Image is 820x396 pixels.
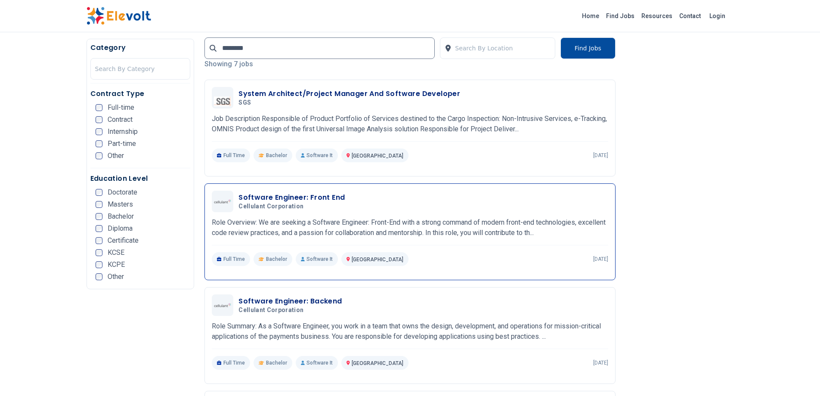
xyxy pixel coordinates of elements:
span: Diploma [108,225,133,232]
span: Doctorate [108,189,137,196]
p: [DATE] [593,256,608,263]
span: Masters [108,201,133,208]
span: Bachelor [108,213,134,220]
img: Cellulant Corporation [214,303,231,308]
p: Showing 7 jobs [204,59,616,69]
input: KCPE [96,261,102,268]
span: Other [108,273,124,280]
span: Bachelor [266,359,287,366]
input: Masters [96,201,102,208]
span: Bachelor [266,256,287,263]
span: Internship [108,128,138,135]
span: [GEOGRAPHIC_DATA] [352,360,403,366]
span: Cellulant Corporation [238,203,303,210]
input: Diploma [96,225,102,232]
p: Role Summary: As a Software Engineer, you work in a team that owns the design, development, and o... [212,321,608,342]
input: Other [96,152,102,159]
p: Software It [296,252,338,266]
input: Doctorate [96,189,102,196]
input: Part-time [96,140,102,147]
a: SGSSystem Architect/Project Manager And Software DeveloperSGSJob Description Responsible of Produ... [212,87,608,162]
a: Contact [676,9,704,23]
a: Login [704,7,730,25]
span: Full-time [108,104,134,111]
span: KCSE [108,249,124,256]
input: Certificate [96,237,102,244]
iframe: Advertisement [626,39,734,297]
input: Bachelor [96,213,102,220]
h5: Education Level [90,173,191,184]
span: Certificate [108,237,139,244]
p: Role Overview: We are seeking a Software Engineer: Front-End with a strong command of modern fron... [212,217,608,238]
span: KCPE [108,261,125,268]
input: KCSE [96,249,102,256]
input: Contract [96,116,102,123]
input: Full-time [96,104,102,111]
p: Full Time [212,148,250,162]
a: Home [579,9,603,23]
img: SGS [214,89,231,106]
h3: System Architect/Project Manager And Software Developer [238,89,460,99]
a: Cellulant CorporationSoftware Engineer: BackendCellulant CorporationRole Summary: As a Software E... [212,294,608,370]
span: [GEOGRAPHIC_DATA] [352,153,403,159]
span: SGS [238,99,251,107]
p: Software It [296,356,338,370]
h3: Software Engineer: Backend [238,296,342,306]
p: Full Time [212,356,250,370]
input: Internship [96,128,102,135]
p: Software It [296,148,338,162]
span: [GEOGRAPHIC_DATA] [352,257,403,263]
h3: Software Engineer: Front End [238,192,345,203]
p: [DATE] [593,152,608,159]
a: Resources [638,9,676,23]
span: Contract [108,116,133,123]
button: Find Jobs [560,37,616,59]
h5: Contract Type [90,89,191,99]
span: Other [108,152,124,159]
p: Full Time [212,252,250,266]
img: Elevolt [87,7,151,25]
span: Part-time [108,140,136,147]
h5: Category [90,43,191,53]
a: Find Jobs [603,9,638,23]
iframe: Chat Widget [777,355,820,396]
a: Cellulant CorporationSoftware Engineer: Front EndCellulant CorporationRole Overview: We are seeki... [212,191,608,266]
p: Job Description Responsible of Product Portfolio of Services destined to the Cargo Inspection: No... [212,114,608,134]
span: Bachelor [266,152,287,159]
input: Other [96,273,102,280]
p: [DATE] [593,359,608,366]
img: Cellulant Corporation [214,199,231,204]
span: Cellulant Corporation [238,306,303,314]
